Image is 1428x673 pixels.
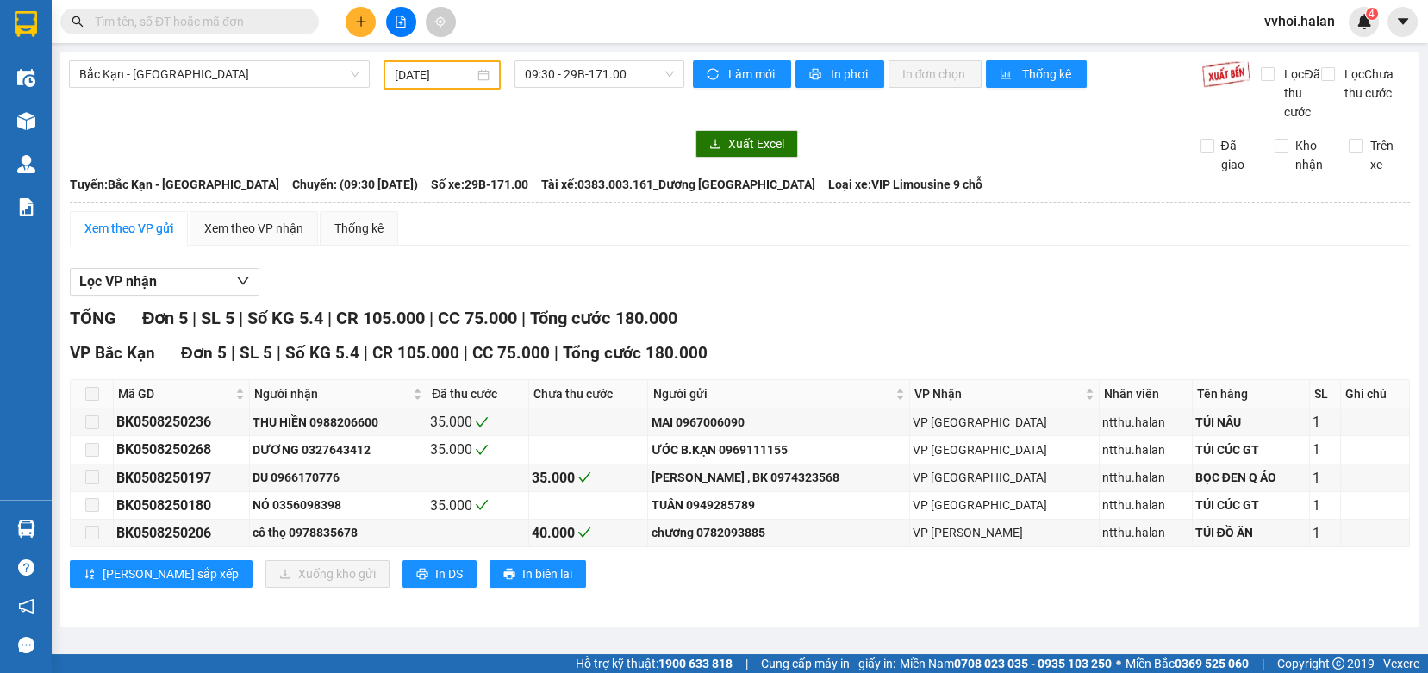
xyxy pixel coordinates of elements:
div: TÚI ĐỒ ĂN [1195,523,1306,542]
span: check [475,498,489,512]
div: BK0508250206 [116,522,246,544]
div: TUÂN 0949285789 [651,495,906,514]
button: bar-chartThống kê [986,60,1087,88]
img: solution-icon [17,198,35,216]
img: logo-vxr [15,11,37,37]
span: printer [416,568,428,582]
td: VP Bắc Sơn [910,408,1100,436]
input: 05/08/2025 [395,65,474,84]
span: Loại xe: VIP Limousine 9 chỗ [828,175,982,194]
div: TÚI CÚC GT [1195,495,1306,514]
span: Thống kê [1021,65,1073,84]
strong: 1900 633 818 [658,657,733,670]
span: plus [355,16,367,28]
button: Lọc VP nhận [70,268,259,296]
button: printerIn DS [402,560,477,588]
span: In DS [435,564,463,583]
span: notification [18,598,34,614]
button: In đơn chọn [889,60,982,88]
span: | [521,308,526,328]
span: Làm mới [728,65,777,84]
div: [PERSON_NAME] , BK 0974323568 [651,468,906,487]
span: search [72,16,84,28]
span: SL 5 [201,308,234,328]
div: chương 0782093885 [651,523,906,542]
div: 1 [1313,411,1338,433]
span: check [475,415,489,429]
div: cô thọ 0978835678 [253,523,424,542]
sup: 4 [1366,8,1378,20]
div: DU 0966170776 [253,468,424,487]
th: Chưa thu cước [529,380,649,408]
span: Chuyến: (09:30 [DATE]) [292,175,418,194]
span: Cung cấp máy in - giấy in: [761,654,895,673]
span: Số xe: 29B-171.00 [431,175,528,194]
div: 1 [1313,439,1338,460]
span: TỔNG [70,308,116,328]
div: 1 [1313,522,1338,544]
div: TÚI NÂU [1195,413,1306,432]
img: warehouse-icon [17,520,35,538]
span: Mã GD [118,384,232,403]
span: 4 [1369,8,1375,20]
th: Tên hàng [1193,380,1310,408]
span: copyright [1332,657,1344,670]
span: bar-chart [1000,68,1014,82]
div: ntthu.halan [1102,495,1189,514]
span: message [18,637,34,653]
b: Tuyến: Bắc Kạn - [GEOGRAPHIC_DATA] [70,178,279,191]
span: | [745,654,748,673]
span: | [1262,654,1264,673]
th: Đã thu cước [427,380,528,408]
span: Lọc Đã thu cước [1277,65,1322,122]
div: VP [GEOGRAPHIC_DATA] [913,495,1096,514]
div: Xem theo VP gửi [84,219,173,238]
div: 1 [1313,495,1338,516]
span: download [709,138,721,152]
img: icon-new-feature [1356,14,1372,29]
span: file-add [395,16,407,28]
span: Tài xế: 0383.003.161_Dương [GEOGRAPHIC_DATA] [541,175,815,194]
div: DƯƠNG 0327643412 [253,440,424,459]
div: ntthu.halan [1102,523,1189,542]
span: caret-down [1395,14,1411,29]
button: file-add [386,7,416,37]
div: 1 [1313,467,1338,489]
span: | [464,343,468,363]
div: 40.000 [532,522,645,544]
th: Nhân viên [1100,380,1193,408]
span: SL 5 [240,343,272,363]
span: In phơi [831,65,870,84]
td: VP Bắc Sơn [910,464,1100,492]
span: Bắc Kạn - Thái Nguyên [79,61,359,87]
span: Số KG 5.4 [285,343,359,363]
span: question-circle [18,559,34,576]
div: VP [GEOGRAPHIC_DATA] [913,413,1096,432]
div: 35.000 [430,439,525,460]
strong: 0369 525 060 [1175,657,1249,670]
div: ntthu.halan [1102,468,1189,487]
span: 09:30 - 29B-171.00 [525,61,674,87]
span: [PERSON_NAME] sắp xếp [103,564,239,583]
div: BK0508250268 [116,439,246,460]
span: | [429,308,433,328]
div: ntthu.halan [1102,440,1189,459]
span: ⚪️ [1116,660,1121,667]
div: 35.000 [532,467,645,489]
td: VP Bắc Sơn [910,492,1100,520]
div: ntthu.halan [1102,413,1189,432]
span: Hỗ trợ kỹ thuật: [576,654,733,673]
td: BK0508250236 [114,408,250,436]
span: check [577,470,591,484]
span: printer [809,68,824,82]
span: Người gửi [652,384,891,403]
span: printer [503,568,515,582]
div: BK0508250180 [116,495,246,516]
div: VP [GEOGRAPHIC_DATA] [913,468,1096,487]
span: vvhoi.halan [1250,10,1349,32]
span: CC 75.000 [438,308,517,328]
span: Miền Nam [900,654,1112,673]
button: downloadXuất Excel [695,130,798,158]
button: sort-ascending[PERSON_NAME] sắp xếp [70,560,253,588]
span: Miền Bắc [1126,654,1249,673]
